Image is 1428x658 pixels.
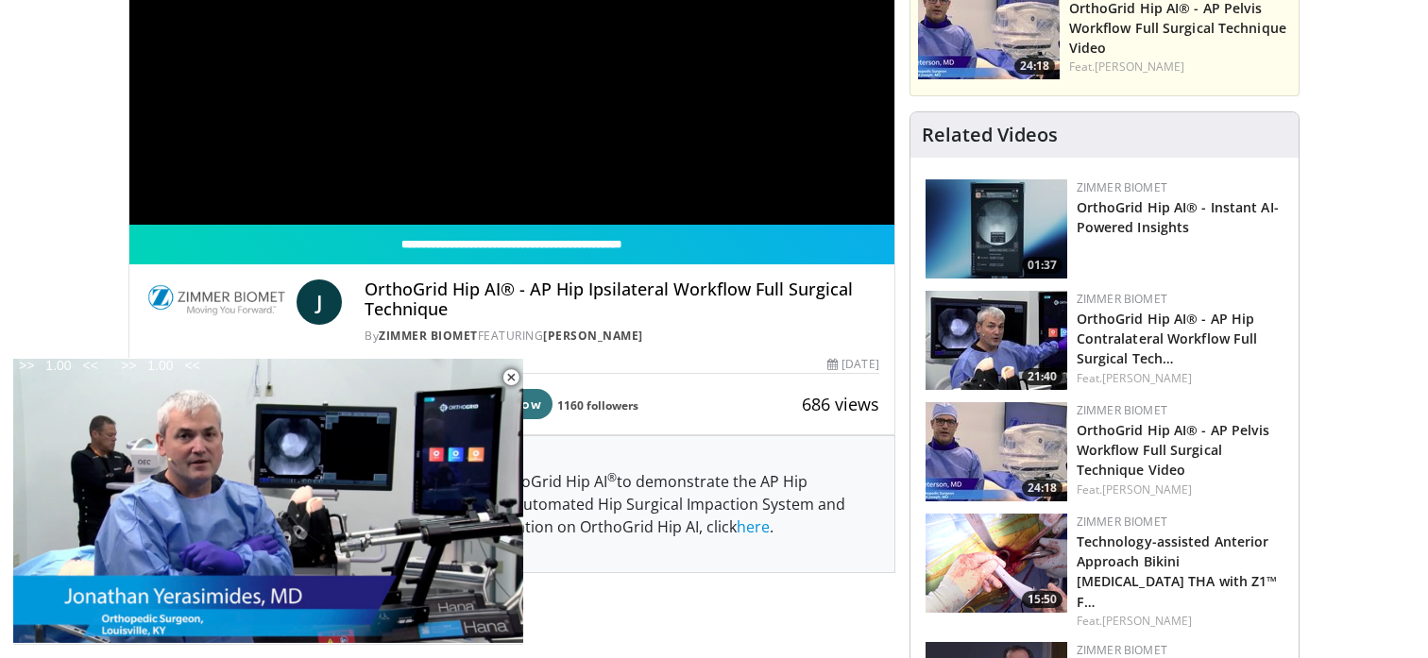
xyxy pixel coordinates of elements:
[1069,59,1291,76] div: Feat.
[1022,368,1062,385] span: 21:40
[926,514,1067,613] img: 896f6787-b5f3-455d-928f-da3bb3055a34.png.150x105_q85_crop-smart_upscale.png
[1077,532,1278,610] a: Technology-assisted Anterior Approach Bikini [MEDICAL_DATA] THA with Z1™ F…
[365,279,878,320] h4: OrthoGrid Hip AI® - AP Hip Ipsilateral Workflow Full Surgical Technique
[13,358,523,645] video-js: Video Player
[1077,613,1283,630] div: Feat.
[1102,613,1192,629] a: [PERSON_NAME]
[1077,291,1167,307] a: Zimmer Biomet
[1102,481,1192,498] a: [PERSON_NAME]
[1077,402,1167,418] a: Zimmer Biomet
[926,179,1067,278] a: 01:37
[926,514,1067,613] a: 15:50
[1022,480,1062,497] span: 24:18
[1077,421,1270,479] a: OrthoGrid Hip AI® - AP Pelvis Workflow Full Surgical Technique Video
[379,328,478,344] a: Zimmer Biomet
[802,393,879,415] span: 686 views
[926,291,1067,390] a: 21:40
[1014,58,1055,75] span: 24:18
[926,179,1067,278] img: 51d03d7b-a4ba-45b7-9f92-2bfbd1feacc3.150x105_q85_crop-smart_upscale.jpg
[607,469,617,485] sup: ®
[1022,591,1062,608] span: 15:50
[1102,370,1192,386] a: [PERSON_NAME]
[1077,514,1167,530] a: Zimmer Biomet
[1077,198,1279,236] a: OrthoGrid Hip AI® - Instant AI-Powered Insights
[922,124,1058,146] h4: Related Videos
[1077,310,1258,367] a: OrthoGrid Hip AI® - AP Hip Contralateral Workflow Full Surgical Tech…
[1077,179,1167,195] a: Zimmer Biomet
[926,402,1067,501] img: c80c1d29-5d08-4b57-b833-2b3295cd5297.150x105_q85_crop-smart_upscale.jpg
[827,356,878,373] div: [DATE]
[1077,370,1283,387] div: Feat.
[543,328,643,344] a: [PERSON_NAME]
[926,402,1067,501] a: 24:18
[297,279,342,325] a: J
[1095,59,1184,75] a: [PERSON_NAME]
[365,328,878,345] div: By FEATURING
[1077,642,1167,658] a: Zimmer Biomet
[144,279,289,325] img: Zimmer Biomet
[926,291,1067,390] img: 96a9cbbb-25ee-4404-ab87-b32d60616ad7.150x105_q85_crop-smart_upscale.jpg
[557,397,638,413] a: 1160 followers
[492,358,530,397] button: Close
[1077,481,1283,498] div: Feat.
[737,516,770,537] a: here
[1022,257,1062,274] span: 01:37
